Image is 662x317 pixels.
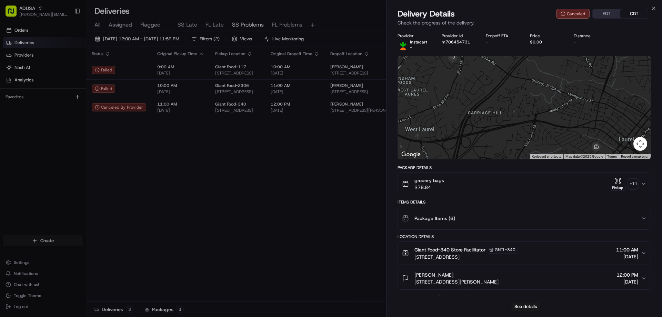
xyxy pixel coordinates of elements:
button: Package Items (6) [398,207,651,229]
button: grocery bags$78.84Pickup+11 [398,173,651,195]
span: [PERSON_NAME] [414,271,453,278]
div: Package Details [398,165,651,170]
a: Report a map error [621,155,649,158]
button: Giant Food-340 Store FacilitatorGNTL-340[STREET_ADDRESS]11:00 AM[DATE] [398,242,651,265]
span: grocery bags [414,177,444,184]
span: [STREET_ADDRESS] [414,254,518,260]
div: Location Details [398,234,651,239]
span: [DATE] [616,253,638,260]
img: profile_instacart_ahold_partner.png [398,39,409,50]
span: [DATE] [616,278,638,285]
button: Keyboard shortcuts [532,154,561,159]
div: Delivery Activity [398,295,435,301]
div: + 11 [629,179,638,189]
span: Map data ©2025 Google [565,155,603,158]
div: Provider Id [442,33,475,39]
a: Terms [607,155,617,158]
button: CDT [620,9,648,18]
a: 📗Knowledge Base [4,97,56,110]
span: Knowledge Base [14,100,53,107]
a: Open this area in Google Maps (opens a new window) [400,150,422,159]
button: Start new chat [117,68,126,76]
button: EDT [593,9,620,18]
div: We're available if you need us! [23,73,87,78]
span: - [410,45,412,50]
button: See details [511,302,540,311]
span: Package Items ( 6 ) [414,215,455,222]
button: Canceled [556,9,590,19]
a: Powered byPylon [49,117,83,122]
div: - [486,39,519,45]
div: Price [530,33,563,39]
p: Check the progress of the delivery. [398,19,651,26]
button: [PERSON_NAME][STREET_ADDRESS][PERSON_NAME]12:00 PM[DATE] [398,267,651,289]
span: API Documentation [65,100,111,107]
div: 💻 [58,101,64,106]
span: [STREET_ADDRESS][PERSON_NAME] [414,278,499,285]
span: GNTL-340 [495,247,515,252]
div: Provider [398,33,431,39]
div: - [574,39,607,45]
img: Google [400,150,422,159]
p: Welcome 👋 [7,28,126,39]
div: Dropoff ETA [486,33,519,39]
button: Add Event [439,294,470,302]
a: 💻API Documentation [56,97,113,110]
button: m706454731 [442,39,470,45]
span: 11:00 AM [616,246,638,253]
span: Delivery Details [398,8,455,19]
div: $0.00 [530,39,563,45]
span: Pylon [69,117,83,122]
div: Items Details [398,199,651,205]
div: Pickup [610,185,626,191]
div: Distance [574,33,607,39]
input: Clear [18,44,114,52]
span: $78.84 [414,184,444,191]
span: 12:00 PM [616,271,638,278]
button: Map camera controls [633,137,647,151]
span: Giant Food-340 Store Facilitator [414,246,485,253]
img: 1736555255976-a54dd68f-1ca7-489b-9aae-adbdc363a1c4 [7,66,19,78]
div: 📗 [7,101,12,106]
span: Instacart [410,39,427,45]
button: Pickup+11 [610,177,638,191]
button: Pickup [610,177,626,191]
div: Start new chat [23,66,113,73]
img: Nash [7,7,21,21]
